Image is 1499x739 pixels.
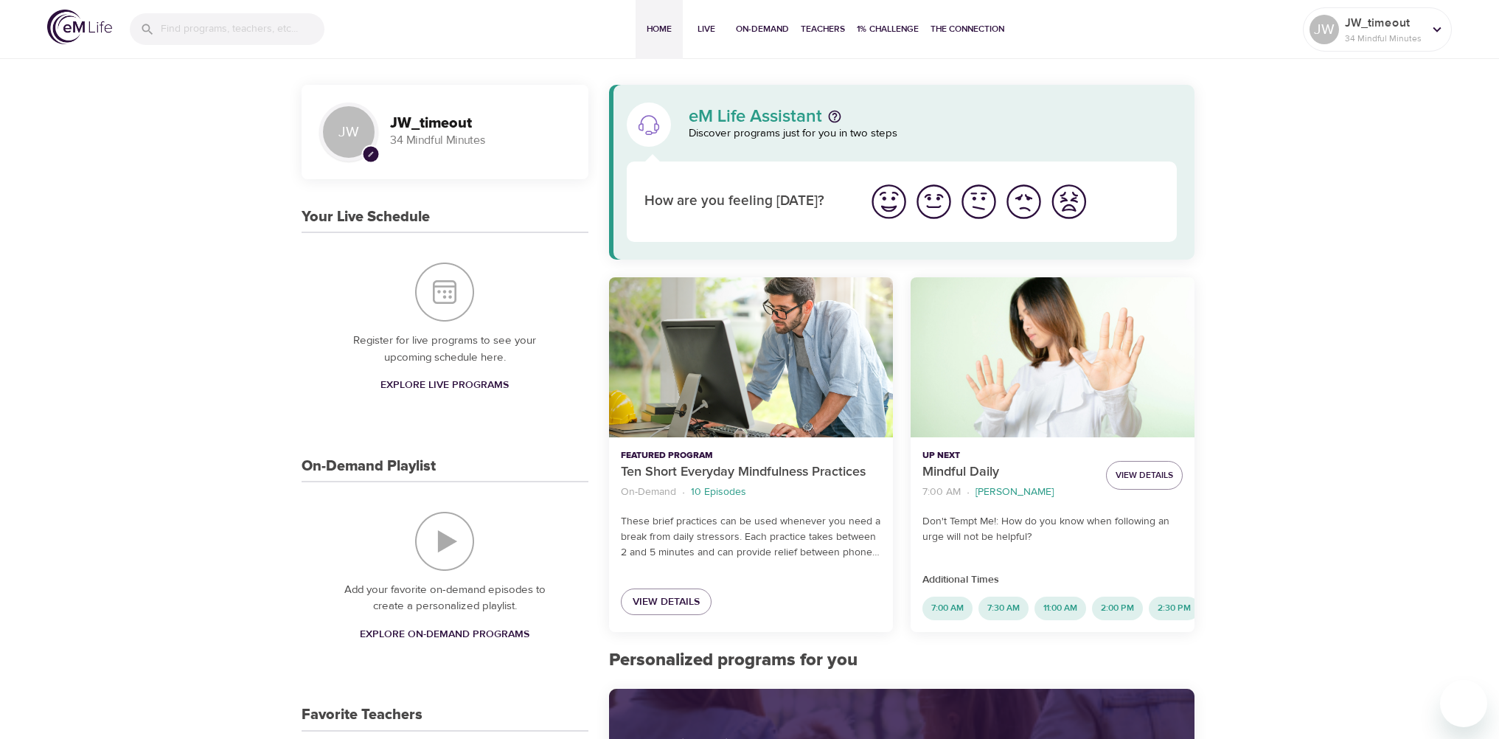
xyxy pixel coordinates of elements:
div: 7:30 AM [978,597,1029,620]
li: · [967,482,970,502]
img: bad [1004,181,1044,222]
p: Ten Short Everyday Mindfulness Practices [621,462,881,482]
p: 10 Episodes [691,485,746,500]
span: Explore On-Demand Programs [360,625,529,644]
span: 2:30 PM [1149,602,1200,614]
div: JW [1310,15,1339,44]
p: Register for live programs to see your upcoming schedule here. [331,333,559,366]
h3: Your Live Schedule [302,209,430,226]
span: On-Demand [736,21,789,37]
h3: JW_timeout [390,115,571,132]
img: Your Live Schedule [415,263,474,322]
p: 34 Mindful Minutes [390,132,571,149]
button: Mindful Daily [911,277,1194,437]
p: Mindful Daily [922,462,1094,482]
p: How are you feeling [DATE]? [644,191,849,212]
span: 1% Challenge [857,21,919,37]
span: View Details [1116,468,1173,483]
input: Find programs, teachers, etc... [161,13,324,45]
p: JW_timeout [1345,14,1423,32]
span: Live [689,21,724,37]
nav: breadcrumb [621,482,881,502]
img: eM Life Assistant [637,113,661,136]
span: 11:00 AM [1034,602,1086,614]
span: The Connection [931,21,1004,37]
p: Don't Tempt Me!: How do you know when following an urge will not be helpful? [922,514,1183,545]
p: Featured Program [621,449,881,462]
p: [PERSON_NAME] [975,485,1054,500]
button: View Details [1106,461,1183,490]
li: · [682,482,685,502]
span: View Details [633,593,700,611]
span: Explore Live Programs [380,376,509,395]
a: View Details [621,589,712,616]
span: Home [641,21,677,37]
img: logo [47,10,112,44]
p: Up Next [922,449,1094,462]
h2: Personalized programs for you [609,650,1195,671]
p: 7:00 AM [922,485,961,500]
p: These brief practices can be used whenever you need a break from daily stressors. Each practice t... [621,514,881,561]
span: 7:30 AM [978,602,1029,614]
button: Ten Short Everyday Mindfulness Practices [609,277,893,437]
p: 34 Mindful Minutes [1345,32,1423,45]
span: Teachers [801,21,845,37]
iframe: Button to launch messaging window [1440,680,1487,727]
div: 2:00 PM [1092,597,1143,620]
img: good [914,181,954,222]
img: worst [1048,181,1089,222]
h3: Favorite Teachers [302,707,422,724]
div: JW [319,103,378,162]
p: On-Demand [621,485,676,500]
span: 7:00 AM [922,602,973,614]
button: I'm feeling ok [956,179,1001,224]
p: Discover programs just for you in two steps [689,125,1178,142]
div: 2:30 PM [1149,597,1200,620]
p: Add your favorite on-demand episodes to create a personalized playlist. [331,582,559,615]
img: On-Demand Playlist [415,512,474,571]
div: 7:00 AM [922,597,973,620]
a: Explore Live Programs [375,372,515,399]
span: 2:00 PM [1092,602,1143,614]
button: I'm feeling worst [1046,179,1091,224]
img: great [869,181,909,222]
h3: On-Demand Playlist [302,458,436,475]
div: 11:00 AM [1034,597,1086,620]
nav: breadcrumb [922,482,1094,502]
button: I'm feeling great [866,179,911,224]
img: ok [959,181,999,222]
a: Explore On-Demand Programs [354,621,535,648]
button: I'm feeling bad [1001,179,1046,224]
button: I'm feeling good [911,179,956,224]
p: eM Life Assistant [689,108,822,125]
p: Additional Times [922,572,1183,588]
